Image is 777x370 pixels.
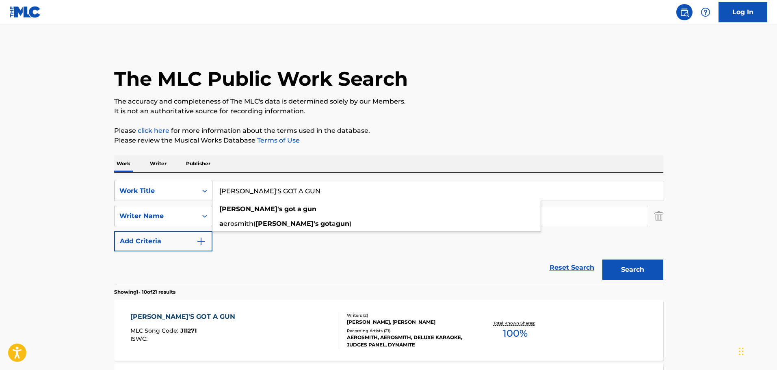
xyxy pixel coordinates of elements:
[180,327,197,334] span: J11271
[701,7,710,17] img: help
[184,155,213,172] p: Publisher
[320,220,332,227] strong: got
[676,4,693,20] a: Public Search
[147,155,169,172] p: Writer
[493,320,537,326] p: Total Known Shares:
[697,4,714,20] div: Help
[602,260,663,280] button: Search
[10,6,41,18] img: MLC Logo
[114,136,663,145] p: Please review the Musical Works Database
[347,334,470,348] div: AEROSMITH, AEROSMITH, DELUXE KARAOKE, JUDGES PANEL, DYNAMITE
[332,220,336,227] span: a
[654,206,663,226] img: Delete Criterion
[219,205,283,213] strong: [PERSON_NAME]'s
[336,220,349,227] strong: gun
[219,220,223,227] strong: a
[114,231,212,251] button: Add Criteria
[114,97,663,106] p: The accuracy and completeness of The MLC's data is determined solely by our Members.
[297,205,301,213] strong: a
[255,136,300,144] a: Terms of Use
[114,67,408,91] h1: The MLC Public Work Search
[347,318,470,326] div: [PERSON_NAME], [PERSON_NAME]
[255,220,319,227] strong: [PERSON_NAME]'s
[119,211,193,221] div: Writer Name
[130,335,149,342] span: ISWC :
[138,127,169,134] a: click here
[347,312,470,318] div: Writers ( 2 )
[503,326,528,341] span: 100 %
[114,181,663,284] form: Search Form
[223,220,255,227] span: erosmith(
[545,259,598,277] a: Reset Search
[114,126,663,136] p: Please for more information about the terms used in the database.
[349,220,351,227] span: )
[114,155,133,172] p: Work
[680,7,689,17] img: search
[114,288,175,296] p: Showing 1 - 10 of 21 results
[347,328,470,334] div: Recording Artists ( 21 )
[736,331,777,370] iframe: Chat Widget
[284,205,296,213] strong: got
[719,2,767,22] a: Log In
[303,205,316,213] strong: gun
[739,339,744,364] div: Drag
[130,312,239,322] div: [PERSON_NAME]'S GOT A GUN
[114,106,663,116] p: It is not an authoritative source for recording information.
[130,327,180,334] span: MLC Song Code :
[119,186,193,196] div: Work Title
[114,300,663,361] a: [PERSON_NAME]'S GOT A GUNMLC Song Code:J11271ISWC:Writers (2)[PERSON_NAME], [PERSON_NAME]Recordin...
[196,236,206,246] img: 9d2ae6d4665cec9f34b9.svg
